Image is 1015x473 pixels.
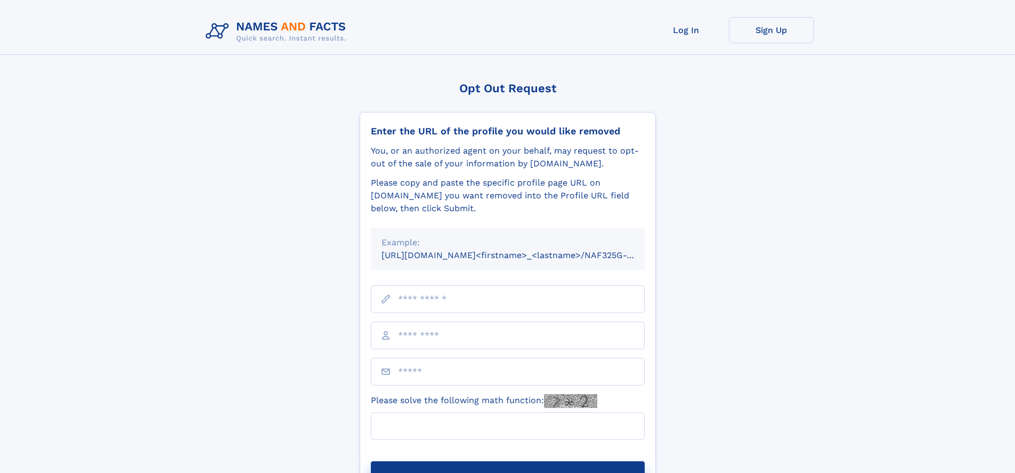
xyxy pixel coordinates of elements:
[371,177,645,215] div: Please copy and paste the specific profile page URL on [DOMAIN_NAME] you want removed into the Pr...
[371,145,645,170] div: You, or an authorized agent on your behalf, may request to opt-out of the sale of your informatio...
[381,250,665,260] small: [URL][DOMAIN_NAME]<firstname>_<lastname>/NAF325G-xxxxxxxx
[371,394,597,408] label: Please solve the following math function:
[371,125,645,137] div: Enter the URL of the profile you would like removed
[201,17,355,46] img: Logo Names and Facts
[381,236,634,249] div: Example:
[360,82,656,95] div: Opt Out Request
[729,17,814,43] a: Sign Up
[644,17,729,43] a: Log In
